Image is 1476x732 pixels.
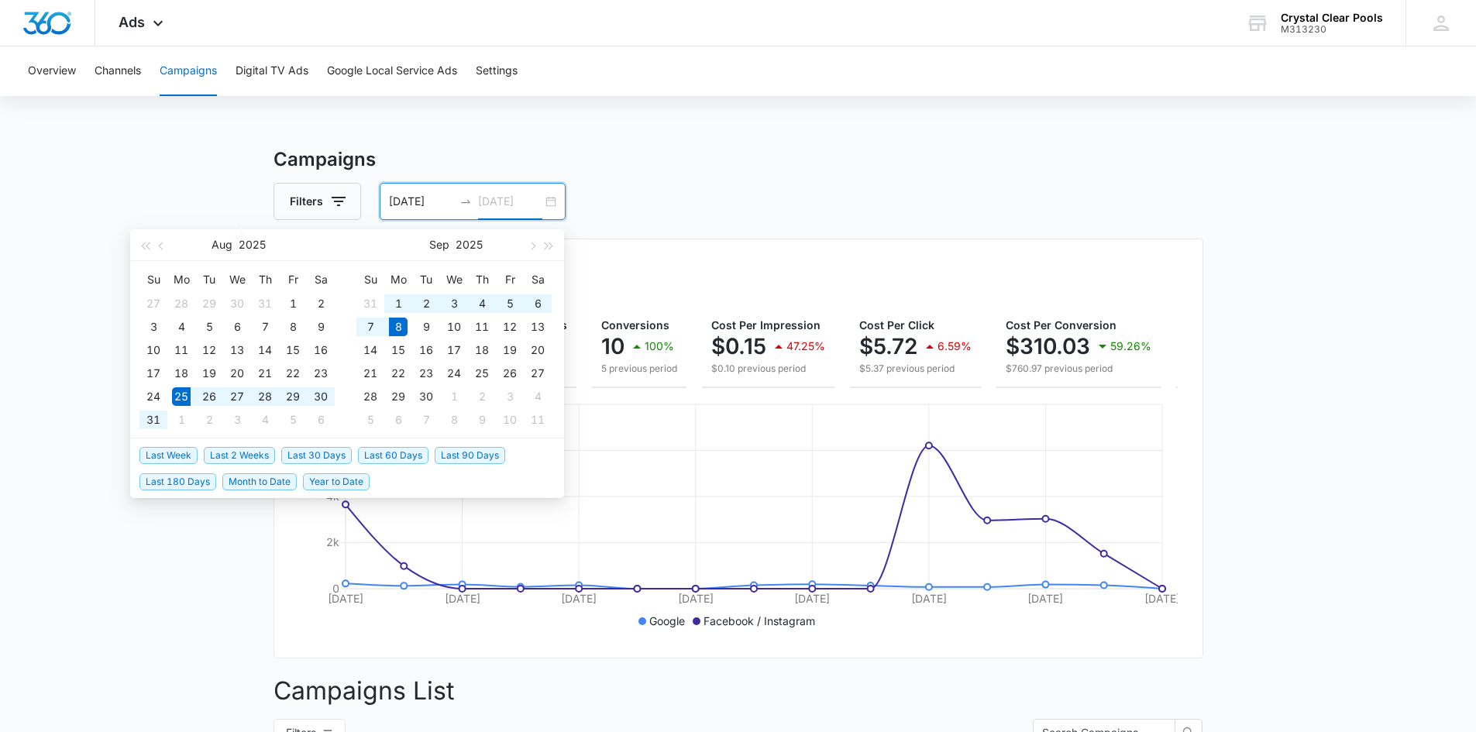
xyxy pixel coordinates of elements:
td: 2025-09-30 [412,385,440,408]
td: 2025-08-10 [139,339,167,362]
td: 2025-09-17 [440,339,468,362]
td: 2025-07-28 [167,292,195,315]
div: 27 [144,294,163,313]
button: Sep [429,229,449,260]
div: 6 [528,294,547,313]
div: 17 [144,364,163,383]
div: 8 [389,318,408,336]
h3: Campaigns [274,146,1203,174]
td: 2025-08-21 [251,362,279,385]
p: 5 previous period [601,362,677,376]
td: 2025-08-09 [307,315,335,339]
div: 4 [172,318,191,336]
div: 12 [501,318,519,336]
div: 10 [501,411,519,429]
td: 2025-07-27 [139,292,167,315]
td: 2025-08-15 [279,339,307,362]
div: 21 [256,364,274,383]
td: 2025-08-07 [251,315,279,339]
div: 6 [389,411,408,429]
div: 27 [528,364,547,383]
div: 14 [361,341,380,359]
div: 30 [228,294,246,313]
span: to [459,195,472,208]
td: 2025-10-02 [468,385,496,408]
div: 10 [144,341,163,359]
div: 19 [200,364,218,383]
th: Mo [384,267,412,292]
th: Tu [412,267,440,292]
td: 2025-10-11 [524,408,552,431]
td: 2025-08-08 [279,315,307,339]
td: 2025-09-04 [251,408,279,431]
div: account name [1281,12,1383,24]
td: 2025-08-24 [139,385,167,408]
td: 2025-09-23 [412,362,440,385]
div: 18 [172,364,191,383]
div: 27 [228,387,246,406]
div: 3 [144,318,163,336]
button: Filters [274,183,361,220]
div: 5 [501,294,519,313]
input: End date [478,193,542,210]
th: Fr [279,267,307,292]
div: 31 [256,294,274,313]
button: Overview [28,46,76,96]
button: Digital TV Ads [236,46,308,96]
div: account id [1281,24,1383,35]
span: Last 60 Days [358,447,428,464]
span: Last 2 Weeks [204,447,275,464]
th: We [440,267,468,292]
td: 2025-08-29 [279,385,307,408]
tspan: [DATE] [1144,592,1180,605]
td: 2025-07-29 [195,292,223,315]
td: 2025-08-16 [307,339,335,362]
td: 2025-08-14 [251,339,279,362]
button: Google Local Service Ads [327,46,457,96]
td: 2025-08-22 [279,362,307,385]
td: 2025-08-04 [167,315,195,339]
td: 2025-08-19 [195,362,223,385]
td: 2025-09-22 [384,362,412,385]
td: 2025-09-02 [195,408,223,431]
div: 9 [417,318,435,336]
td: 2025-09-11 [468,315,496,339]
td: 2025-10-09 [468,408,496,431]
div: 7 [417,411,435,429]
td: 2025-09-15 [384,339,412,362]
tspan: [DATE] [794,592,830,605]
input: Start date [389,193,453,210]
div: 11 [172,341,191,359]
span: swap-right [459,195,472,208]
td: 2025-08-31 [139,408,167,431]
div: 2 [200,411,218,429]
div: 3 [228,411,246,429]
td: 2025-10-08 [440,408,468,431]
span: Cost Per Conversion [1006,318,1116,332]
p: 47.25% [786,341,825,352]
div: 24 [445,364,463,383]
td: 2025-08-06 [223,315,251,339]
span: Cost Per Impression [711,318,821,332]
div: 17 [445,341,463,359]
td: 2025-09-07 [356,315,384,339]
p: 100% [645,341,674,352]
div: 30 [417,387,435,406]
td: 2025-07-30 [223,292,251,315]
div: 2 [473,387,491,406]
td: 2025-10-05 [356,408,384,431]
div: 28 [361,387,380,406]
div: 14 [256,341,274,359]
div: 23 [311,364,330,383]
td: 2025-09-16 [412,339,440,362]
div: 29 [200,294,218,313]
div: 23 [417,364,435,383]
td: 2025-09-12 [496,315,524,339]
div: 20 [528,341,547,359]
p: $5.72 [859,334,917,359]
span: Conversions [601,318,669,332]
div: 2 [311,294,330,313]
div: 11 [473,318,491,336]
td: 2025-08-13 [223,339,251,362]
td: 2025-09-09 [412,315,440,339]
